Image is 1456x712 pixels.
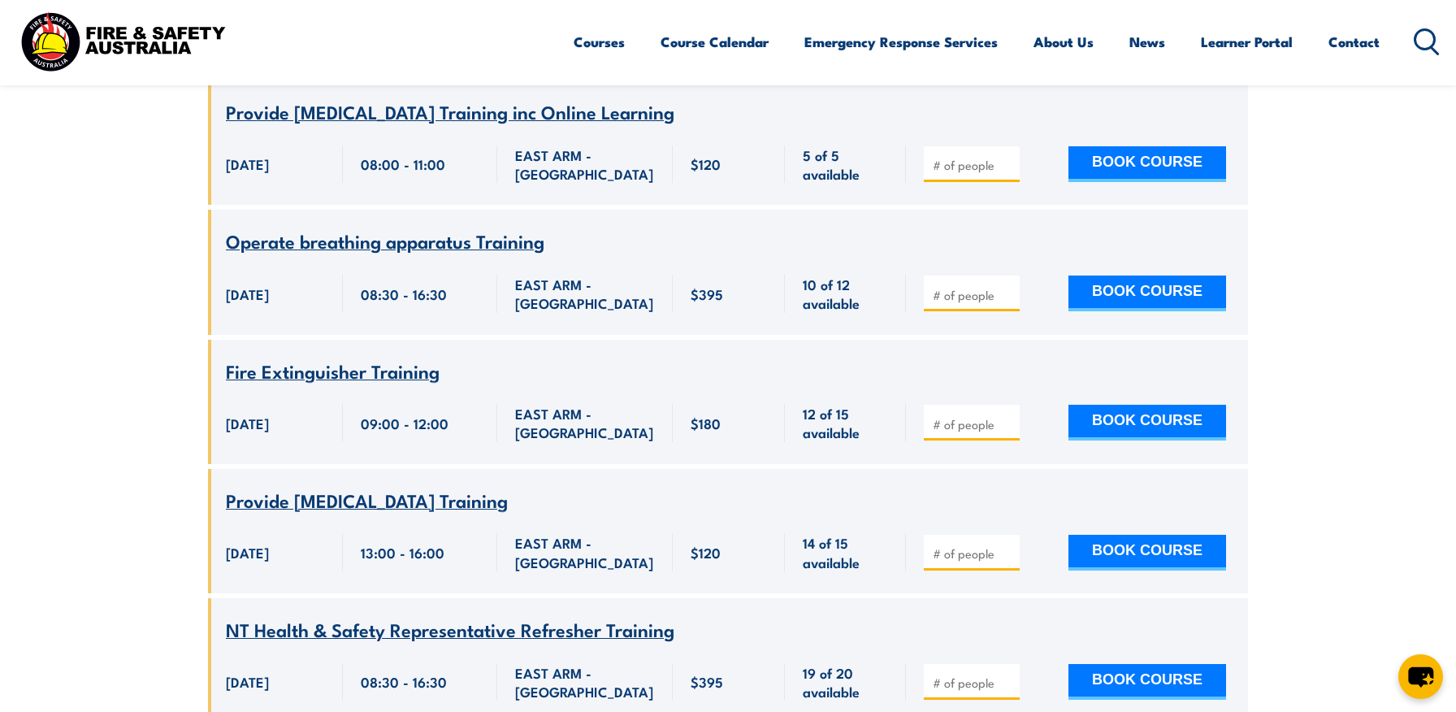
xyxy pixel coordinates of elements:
span: 08:30 - 16:30 [361,284,447,303]
a: NT Health & Safety Representative Refresher Training [226,620,674,640]
span: 12 of 15 available [803,404,888,442]
span: EAST ARM - [GEOGRAPHIC_DATA] [515,663,655,701]
a: Learner Portal [1201,20,1293,63]
input: # of people [933,545,1014,562]
span: 14 of 15 available [803,533,888,571]
a: Emergency Response Services [804,20,998,63]
span: 19 of 20 available [803,663,888,701]
input: # of people [933,157,1014,173]
span: 09:00 - 12:00 [361,414,448,432]
input: # of people [933,287,1014,303]
button: BOOK COURSE [1068,535,1226,571]
span: Fire Extinguisher Training [226,357,440,384]
a: News [1129,20,1165,63]
span: Operate breathing apparatus Training [226,227,544,254]
span: 10 of 12 available [803,275,888,313]
span: [DATE] [226,284,269,303]
button: BOOK COURSE [1068,405,1226,441]
button: BOOK COURSE [1068,276,1226,311]
span: [DATE] [226,154,269,173]
input: # of people [933,675,1014,691]
a: Courses [574,20,625,63]
a: About Us [1033,20,1094,63]
span: 08:30 - 16:30 [361,672,447,691]
span: [DATE] [226,543,269,562]
a: Provide [MEDICAL_DATA] Training inc Online Learning [226,102,674,123]
span: EAST ARM - [GEOGRAPHIC_DATA] [515,275,655,313]
span: Provide [MEDICAL_DATA] Training inc Online Learning [226,98,674,125]
span: [DATE] [226,414,269,432]
span: EAST ARM - [GEOGRAPHIC_DATA] [515,404,655,442]
button: chat-button [1398,654,1443,699]
span: 5 of 5 available [803,145,888,184]
span: EAST ARM - [GEOGRAPHIC_DATA] [515,533,655,571]
button: BOOK COURSE [1068,664,1226,700]
span: 13:00 - 16:00 [361,543,444,562]
a: Fire Extinguisher Training [226,362,440,382]
a: Provide [MEDICAL_DATA] Training [226,491,508,511]
a: Contact [1328,20,1380,63]
span: NT Health & Safety Representative Refresher Training [226,615,674,643]
span: $180 [691,414,721,432]
span: $395 [691,672,723,691]
a: Operate breathing apparatus Training [226,232,544,252]
span: EAST ARM - [GEOGRAPHIC_DATA] [515,145,655,184]
span: Provide [MEDICAL_DATA] Training [226,486,508,514]
span: [DATE] [226,672,269,691]
span: 08:00 - 11:00 [361,154,445,173]
a: Course Calendar [661,20,769,63]
span: $120 [691,543,721,562]
span: $120 [691,154,721,173]
span: $395 [691,284,723,303]
button: BOOK COURSE [1068,146,1226,182]
input: # of people [933,416,1014,432]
